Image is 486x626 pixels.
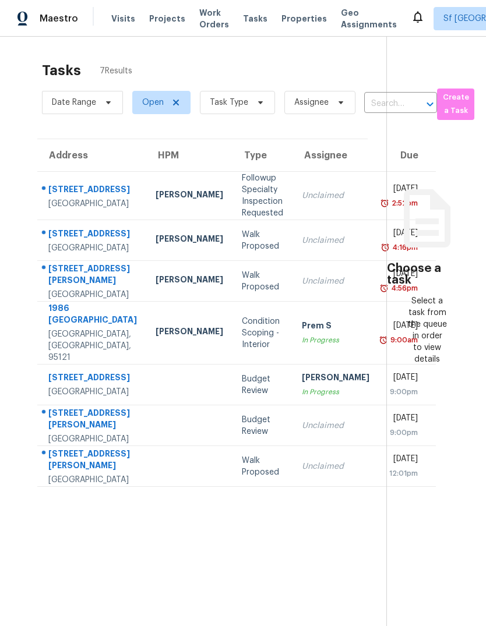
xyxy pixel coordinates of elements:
[379,139,436,172] th: Due
[210,97,248,108] span: Task Type
[48,183,137,198] div: [STREET_ADDRESS]
[48,448,137,474] div: [STREET_ADDRESS][PERSON_NAME]
[437,89,474,120] button: Create a Task
[48,433,137,445] div: [GEOGRAPHIC_DATA]
[407,295,448,365] div: Select a task from the queue in order to view details
[381,242,390,253] img: Overdue Alarm Icon
[48,407,137,433] div: [STREET_ADDRESS][PERSON_NAME]
[302,235,369,246] div: Unclaimed
[48,198,137,210] div: [GEOGRAPHIC_DATA]
[142,97,164,108] span: Open
[364,95,404,113] input: Search by address
[48,386,137,398] div: [GEOGRAPHIC_DATA]
[242,229,283,252] div: Walk Proposed
[156,189,223,203] div: [PERSON_NAME]
[48,263,137,289] div: [STREET_ADDRESS][PERSON_NAME]
[302,190,369,201] div: Unclaimed
[100,65,132,77] span: 7 Results
[48,228,137,242] div: [STREET_ADDRESS]
[149,13,185,24] span: Projects
[37,139,146,172] th: Address
[242,414,283,437] div: Budget Review
[293,139,379,172] th: Assignee
[302,334,369,346] div: In Progress
[111,13,135,24] span: Visits
[281,13,327,24] span: Properties
[302,461,369,472] div: Unclaimed
[242,316,283,351] div: Condition Scoping - Interior
[379,334,388,346] img: Overdue Alarm Icon
[48,242,137,254] div: [GEOGRAPHIC_DATA]
[302,386,369,398] div: In Progress
[233,139,293,172] th: Type
[156,233,223,247] div: [PERSON_NAME]
[443,91,469,118] span: Create a Task
[243,15,267,23] span: Tasks
[341,7,397,30] span: Geo Assignments
[302,320,369,334] div: Prem S
[380,197,389,209] img: Overdue Alarm Icon
[242,455,283,478] div: Walk Proposed
[294,97,329,108] span: Assignee
[242,373,283,397] div: Budget Review
[242,270,283,293] div: Walk Proposed
[146,139,233,172] th: HPM
[48,289,137,300] div: [GEOGRAPHIC_DATA]
[302,420,369,432] div: Unclaimed
[42,65,81,76] h2: Tasks
[422,96,438,112] button: Open
[156,274,223,288] div: [PERSON_NAME]
[379,282,389,294] img: Overdue Alarm Icon
[156,326,223,340] div: [PERSON_NAME]
[48,474,137,486] div: [GEOGRAPHIC_DATA]
[242,172,283,219] div: Followup Specialty Inspection Requested
[52,97,96,108] span: Date Range
[199,7,229,30] span: Work Orders
[302,372,369,386] div: [PERSON_NAME]
[40,13,78,24] span: Maestro
[387,263,467,286] h3: Choose a task
[48,302,137,328] div: 1986 [GEOGRAPHIC_DATA]
[48,372,137,386] div: [STREET_ADDRESS]
[48,328,137,363] div: [GEOGRAPHIC_DATA], [GEOGRAPHIC_DATA], 95121
[302,275,369,287] div: Unclaimed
